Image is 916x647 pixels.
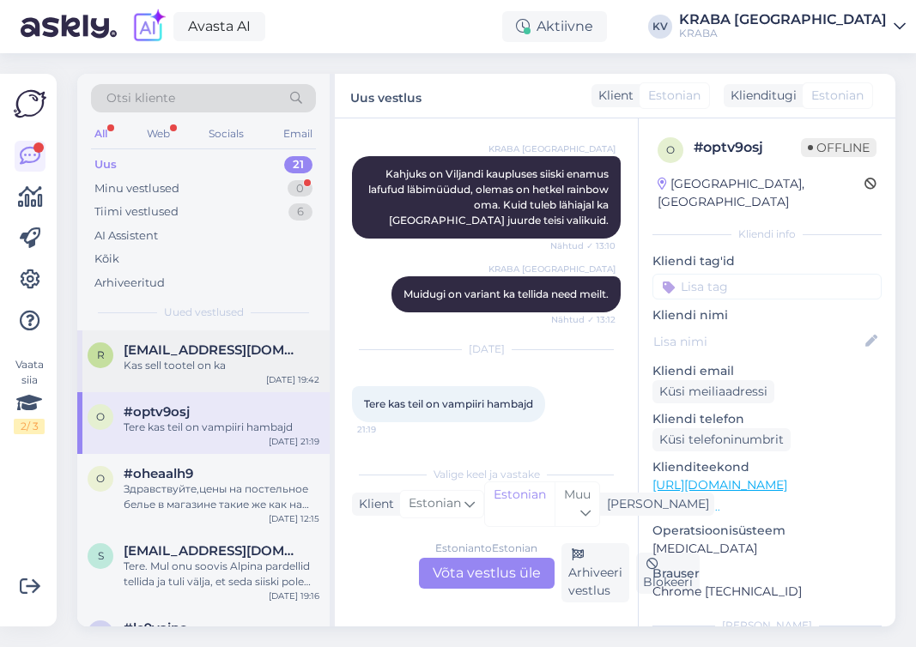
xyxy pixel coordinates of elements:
[652,380,774,403] div: Küsi meiliaadressi
[269,435,319,448] div: [DATE] 21:19
[97,348,105,361] span: R
[96,410,105,423] span: o
[124,404,190,420] span: #optv9osj
[352,495,394,513] div: Klient
[164,305,244,320] span: Uued vestlused
[409,494,461,513] span: Estonian
[488,263,616,275] span: KRABA [GEOGRAPHIC_DATA]
[694,137,801,158] div: # optv9osj
[269,590,319,602] div: [DATE] 19:16
[364,397,533,410] span: Tere kas teil on vampiiri hambajd
[652,362,882,380] p: Kliendi email
[679,13,887,27] div: KRABA [GEOGRAPHIC_DATA]
[648,87,701,105] span: Estonian
[652,522,882,540] p: Operatsioonisüsteem
[124,481,319,512] div: Здравствуйте,цены на постельное белье в магазине такие же как на сайте,или скидки действуют тольк...
[564,487,591,502] span: Muu
[652,410,882,428] p: Kliendi telefon
[173,12,265,41] a: Avasta AI
[652,274,882,299] input: Lisa tag
[652,540,882,558] p: [MEDICAL_DATA]
[269,512,319,525] div: [DATE] 12:15
[591,87,634,105] div: Klient
[91,123,111,145] div: All
[357,423,422,436] span: 21:19
[124,543,302,559] span: Stevelimeribel@gmail.com
[811,87,864,105] span: Estonian
[124,620,187,636] span: #le9vainc
[284,156,312,173] div: 21
[652,618,882,633] div: [PERSON_NAME]
[652,458,882,476] p: Klienditeekond
[652,306,882,324] p: Kliendi nimi
[143,123,173,145] div: Web
[652,499,882,515] p: Vaata edasi ...
[266,373,319,386] div: [DATE] 19:42
[94,227,158,245] div: AI Assistent
[636,553,700,594] div: Blokeeri
[14,357,45,434] div: Vaata siia
[666,143,675,156] span: o
[352,467,621,482] div: Valige keel ja vastake
[352,342,621,357] div: [DATE]
[679,13,906,40] a: KRABA [GEOGRAPHIC_DATA]KRABA
[551,313,616,326] span: Nähtud ✓ 13:12
[94,251,119,268] div: Kõik
[106,89,175,107] span: Otsi kliente
[124,420,319,435] div: Tere kas teil on vampiiri hambajd
[94,156,117,173] div: Uus
[550,239,616,252] span: Nähtud ✓ 13:10
[130,9,167,45] img: explore-ai
[124,466,193,481] span: #oheaalh9
[435,541,537,556] div: Estonian to Estonian
[658,175,864,211] div: [GEOGRAPHIC_DATA], [GEOGRAPHIC_DATA]
[124,358,319,373] div: Kas sell tootel on ka
[350,84,422,107] label: Uus vestlus
[561,543,629,602] div: Arhiveeri vestlus
[368,167,611,227] span: Kahjuks on Viljandi kaupluses siiski enamus lafufud läbimüüdud, olemas on hetkel rainbow oma. Kui...
[98,549,104,562] span: S
[652,477,787,493] a: [URL][DOMAIN_NAME]
[124,342,302,358] span: Riinasiimuste@gmail.com
[96,472,105,485] span: o
[652,252,882,270] p: Kliendi tag'id
[679,27,887,40] div: KRABA
[652,227,882,242] div: Kliendi info
[653,332,862,351] input: Lisa nimi
[648,15,672,39] div: KV
[280,123,316,145] div: Email
[288,203,312,221] div: 6
[652,565,882,583] p: Brauser
[652,428,791,451] div: Küsi telefoninumbrit
[288,180,312,197] div: 0
[205,123,247,145] div: Socials
[14,419,45,434] div: 2 / 3
[403,287,609,300] span: Muidugi on variant ka tellida need meilt.
[652,583,882,601] p: Chrome [TECHNICAL_ID]
[600,495,709,513] div: [PERSON_NAME]
[124,559,319,590] div: Tere. Mul onu soovis Alpina pardellid tellida ja tuli välja, et seda siiski pole laos ja lubati r...
[419,558,555,589] div: Võta vestlus üle
[502,11,607,42] div: Aktiivne
[801,138,877,157] span: Offline
[485,482,555,526] div: Estonian
[94,180,179,197] div: Minu vestlused
[94,203,179,221] div: Tiimi vestlused
[724,87,797,105] div: Klienditugi
[488,142,616,155] span: KRABA [GEOGRAPHIC_DATA]
[14,88,46,120] img: Askly Logo
[94,275,165,292] div: Arhiveeritud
